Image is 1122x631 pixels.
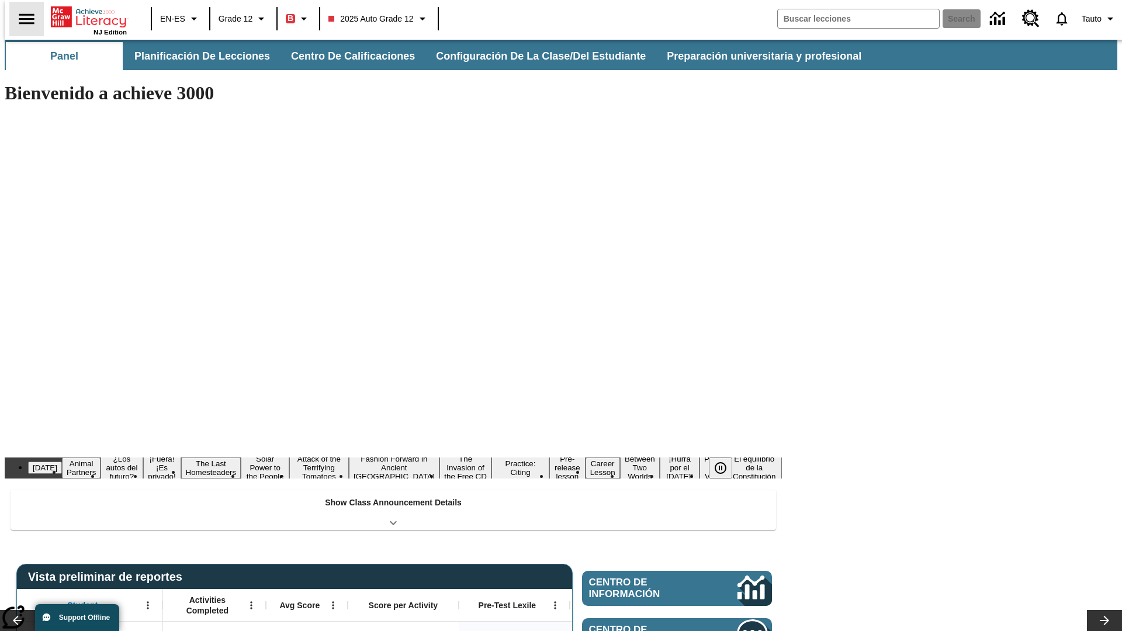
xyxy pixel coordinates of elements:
[214,8,273,29] button: Grado: Grade 12, Elige un grado
[709,457,732,479] button: Pausar
[1015,3,1047,34] a: Centro de recursos, Se abrirá en una pestaña nueva.
[1087,610,1122,631] button: Carrusel de lecciones, seguir
[589,577,698,600] span: Centro de información
[279,600,320,611] span: Avg Score
[35,604,119,631] button: Support Offline
[51,5,127,29] a: Portada
[1082,13,1102,25] span: Tauto
[439,453,491,483] button: Slide 9 The Invasion of the Free CD
[51,4,127,36] div: Portada
[289,453,348,483] button: Slide 7 Attack of the Terrifying Tomatoes
[28,462,62,474] button: Slide 1 Día del Trabajo
[582,571,772,606] a: Centro de información
[726,453,782,483] button: Slide 16 El equilibrio de la Constitución
[1047,4,1077,34] a: Notificaciones
[101,453,143,483] button: Slide 3 ¿Los autos del futuro?
[709,457,744,479] div: Pausar
[155,8,206,29] button: Language: EN-ES, Selecciona un idioma
[5,40,1117,70] div: Subbarra de navegación
[59,613,110,622] span: Support Offline
[169,595,246,616] span: Activities Completed
[282,42,424,70] button: Centro de calificaciones
[983,3,1015,35] a: Centro de información
[288,11,293,26] span: B
[349,453,439,483] button: Slide 8 Fashion Forward in Ancient Rome
[219,13,252,25] span: Grade 12
[549,453,586,483] button: Slide 11 Pre-release lesson
[9,2,44,36] button: Abrir el menú lateral
[67,600,98,611] span: Student
[243,597,260,614] button: Abrir menú
[325,497,462,509] p: Show Class Announcement Details
[281,8,316,29] button: Boost El color de la clase es rojo. Cambiar el color de la clase.
[324,597,342,614] button: Abrir menú
[778,9,939,28] input: search field
[699,453,726,483] button: Slide 15 Point of View
[427,42,655,70] button: Configuración de la clase/del estudiante
[28,570,188,584] span: Vista preliminar de reportes
[11,490,776,530] div: Show Class Announcement Details
[546,597,564,614] button: Abrir menú
[479,600,536,611] span: Pre-Test Lexile
[586,457,620,479] button: Slide 12 Career Lesson
[160,13,185,25] span: EN-ES
[125,42,279,70] button: Planificación de lecciones
[62,457,101,479] button: Slide 2 Animal Partners
[143,453,181,483] button: Slide 4 ¡Fuera! ¡Es privado!
[1077,8,1122,29] button: Perfil/Configuración
[5,42,872,70] div: Subbarra de navegación
[491,449,549,487] button: Slide 10 Mixed Practice: Citing Evidence
[620,453,660,483] button: Slide 13 Between Two Worlds
[328,13,413,25] span: 2025 Auto Grade 12
[5,82,782,104] h1: Bienvenido a achieve 3000
[657,42,871,70] button: Preparación universitaria y profesional
[139,597,157,614] button: Abrir menú
[6,42,123,70] button: Panel
[93,29,127,36] span: NJ Edition
[181,457,241,479] button: Slide 5 The Last Homesteaders
[241,453,289,483] button: Slide 6 Solar Power to the People
[324,8,434,29] button: Class: 2025 Auto Grade 12, Selecciona una clase
[369,600,438,611] span: Score per Activity
[660,453,699,483] button: Slide 14 ¡Hurra por el Día de la Constitución!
